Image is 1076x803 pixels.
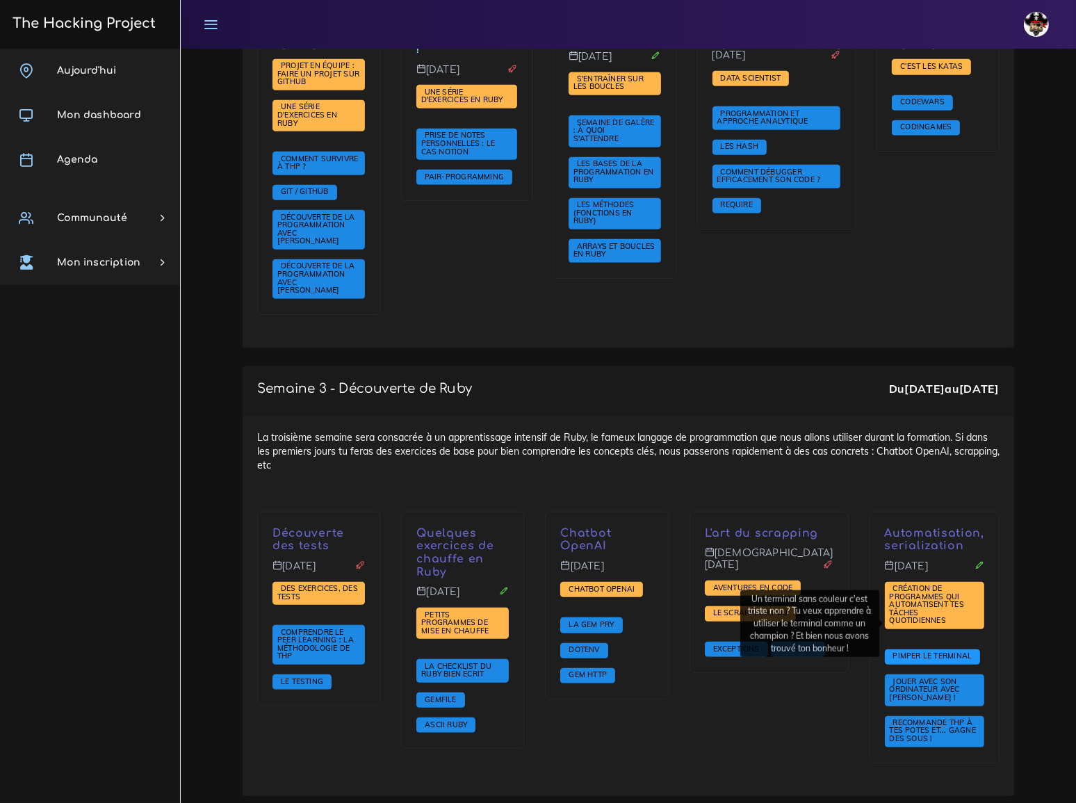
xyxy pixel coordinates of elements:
span: Agenda [57,154,97,165]
p: [DATE] [885,560,985,583]
span: Aventures en code [710,583,797,592]
a: Comment survivre à THP ? [277,154,358,172]
span: Communauté [57,213,127,223]
span: Prise de notes personnelles : le cas Notion [421,130,496,156]
p: L'art du scrapping [705,527,833,540]
a: Codingames [897,122,955,132]
span: ASCII Ruby [421,720,471,729]
div: Du au [889,381,1000,397]
p: [DATE] [416,586,509,608]
a: Les méthodes (fonctions en Ruby) [573,200,635,226]
p: [DATE] [569,51,661,73]
a: C'est les katas [897,62,966,72]
span: La checklist du Ruby bien écrit [421,661,491,679]
a: Les Hash [717,142,763,152]
p: Semaine 3 - Découverte de Ruby [257,381,472,396]
span: Chatbot OpenAI [565,584,638,594]
a: Require [717,200,756,210]
span: Exceptions [710,644,763,654]
p: [DEMOGRAPHIC_DATA][DATE] [705,547,833,581]
a: Comment débugger efficacement son code ? [717,167,824,185]
a: Data scientist [717,73,785,83]
span: Gemfile [421,695,459,704]
p: Chatbot OpenAI [560,527,653,553]
p: [DEMOGRAPHIC_DATA][DATE] [712,38,841,72]
span: Recommande THP à tes potes et... gagne des sous ! [890,717,976,743]
a: Prise de notes personnelles : le cas Notion [421,131,496,156]
span: Le scrappeur fou [710,608,791,617]
span: Codingames [897,122,955,131]
span: Les méthodes (fonctions en Ruby) [573,200,635,225]
a: Découverte de la programmation avec [PERSON_NAME] [277,261,354,295]
span: Les Hash [717,141,763,151]
a: Git / Github [277,187,332,197]
span: Require [717,200,756,209]
span: Comprendre le peer learning : la méthodologie de THP [277,627,354,661]
strong: [DATE] [959,382,1000,396]
img: avatar [1024,12,1049,37]
span: La gem PRY [565,619,617,629]
a: Une série d'exercices en Ruby [277,102,337,128]
span: Création de programmes qui automatisent tes tâches quotidiennes [890,583,964,625]
a: Découverte de la programmation avec [PERSON_NAME] [277,212,354,246]
p: [DATE] [416,64,517,86]
p: [DATE] [272,560,365,583]
span: Aujourd'hui [57,65,116,76]
a: Programmation et approche analytique [717,109,812,127]
a: Une série d'exercices en Ruby [421,88,507,106]
p: Découverte des tests [272,527,365,553]
span: Codewars [897,97,948,106]
span: Mon inscription [57,257,140,268]
span: Le testing [277,676,327,686]
strong: [DATE] [904,382,945,396]
a: Pair-Programming [421,172,507,182]
p: Quelques exercices de chauffe en Ruby [416,527,509,579]
span: Pair-Programming [421,172,507,181]
div: Un terminal sans couleur c'est triste non ? Tu veux apprendre à utiliser le terminal comme un cha... [740,590,879,657]
span: Programmation et approche analytique [717,108,812,127]
div: La troisième semaine sera consacrée à un apprentissage intensif de Ruby, le fameux langage de pro... [243,416,1014,796]
span: Une série d'exercices en Ruby [421,87,507,105]
a: Les bases de la programmation en Ruby [573,159,653,185]
a: Projet en équipe : faire un projet sur Github [277,61,359,87]
a: Arrays et boucles en Ruby [573,241,655,259]
span: Mon dashboard [57,110,141,120]
span: Des exercices, des tests [277,583,358,601]
span: Une série d'exercices en Ruby [277,102,337,127]
span: Petits programmes de mise en chauffe [421,610,492,635]
span: Git / Github [277,186,332,196]
p: Automatisation, serialization [885,527,985,553]
a: Codewars [897,97,948,107]
span: Dotenv [565,644,603,654]
span: Gem HTTP [565,670,610,679]
span: Projet en équipe : faire un projet sur Github [277,60,359,86]
a: S'entraîner sur les boucles [573,74,644,92]
span: Pimper le terminal [890,651,976,660]
p: [DATE] [560,560,653,583]
span: C'est les katas [897,61,966,71]
span: Jouer avec son ordinateur avec [PERSON_NAME] ! [890,676,960,702]
a: Semaine de galère : à quoi s'attendre [573,117,655,143]
h3: The Hacking Project [8,16,156,31]
span: Les bases de la programmation en Ruby [573,159,653,184]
